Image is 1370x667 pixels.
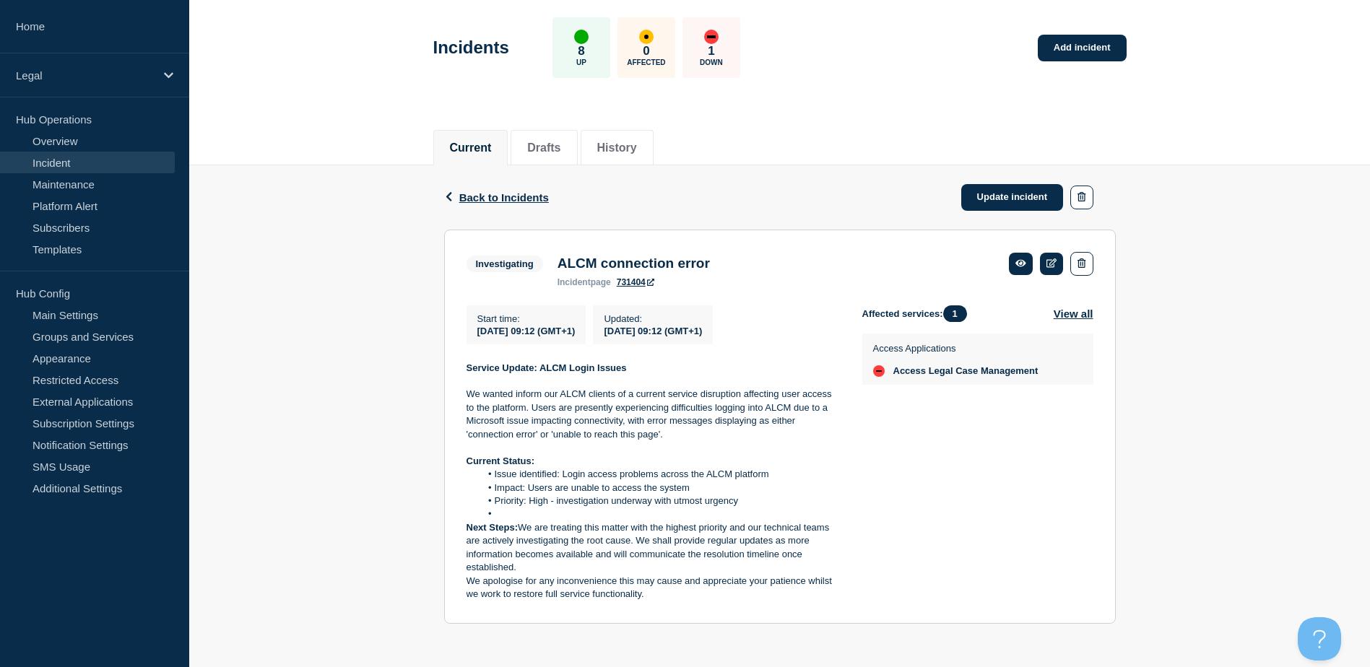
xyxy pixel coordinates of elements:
button: View all [1054,305,1093,322]
li: Impact: Users are unable to access the system [480,481,839,494]
strong: Current Status: [467,455,535,466]
button: Drafts [527,141,560,154]
p: Down [700,58,723,66]
span: [DATE] 09:12 (GMT+1) [477,326,576,336]
a: 731404 [617,277,654,287]
span: Investigating [467,256,543,272]
p: 1 [708,44,714,58]
h1: Incidents [433,38,509,58]
strong: Service Update: ALCM Login Issues [467,362,627,373]
span: Back to Incidents [459,191,549,204]
p: Access Applications [873,343,1039,354]
button: History [597,141,637,154]
button: Back to Incidents [444,191,549,204]
iframe: Help Scout Beacon - Open [1298,617,1341,661]
strong: Next Steps: [467,522,519,533]
div: [DATE] 09:12 (GMT+1) [604,324,702,336]
div: down [873,365,885,377]
p: 0 [643,44,649,58]
a: Add incident [1038,35,1127,61]
span: incident [558,277,591,287]
p: Updated : [604,313,702,324]
li: Issue identified: Login access problems across the ALCM platform [480,468,839,481]
p: Affected [627,58,665,66]
div: up [574,30,589,44]
h3: ALCM connection error [558,256,710,271]
p: We apologise for any inconvenience this may cause and appreciate your patience whilst we work to ... [467,575,839,601]
p: Start time : [477,313,576,324]
span: Access Legal Case Management [893,365,1039,377]
a: Update incident [961,184,1064,211]
p: We wanted inform our ALCM clients of a current service disruption affecting user access to the pl... [467,388,839,441]
p: Up [576,58,586,66]
button: Current [450,141,492,154]
p: We are treating this matter with the highest priority and our technical teams are actively invest... [467,521,839,575]
span: Affected services: [862,305,974,322]
p: page [558,277,611,287]
li: Priority: High - investigation underway with utmost urgency [480,494,839,507]
p: 8 [578,44,584,58]
p: Legal [16,69,155,82]
div: affected [639,30,654,44]
div: down [704,30,719,44]
span: 1 [943,305,967,322]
